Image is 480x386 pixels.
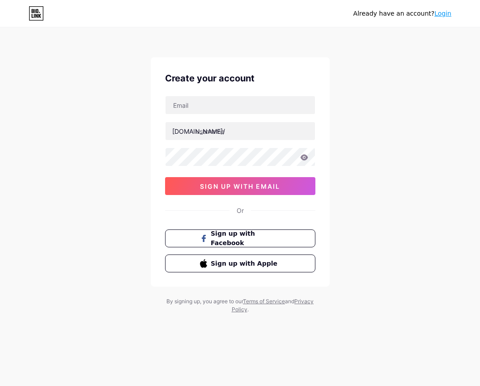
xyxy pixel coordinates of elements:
[165,255,315,272] button: Sign up with Apple
[165,229,315,247] button: Sign up with Facebook
[164,297,316,314] div: By signing up, you agree to our and .
[166,122,315,140] input: username
[200,182,280,190] span: sign up with email
[211,259,280,268] span: Sign up with Apple
[243,298,285,305] a: Terms of Service
[165,72,315,85] div: Create your account
[172,127,225,136] div: [DOMAIN_NAME]/
[166,96,315,114] input: Email
[353,9,451,18] div: Already have an account?
[237,206,244,215] div: Or
[434,10,451,17] a: Login
[211,229,280,248] span: Sign up with Facebook
[165,177,315,195] button: sign up with email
